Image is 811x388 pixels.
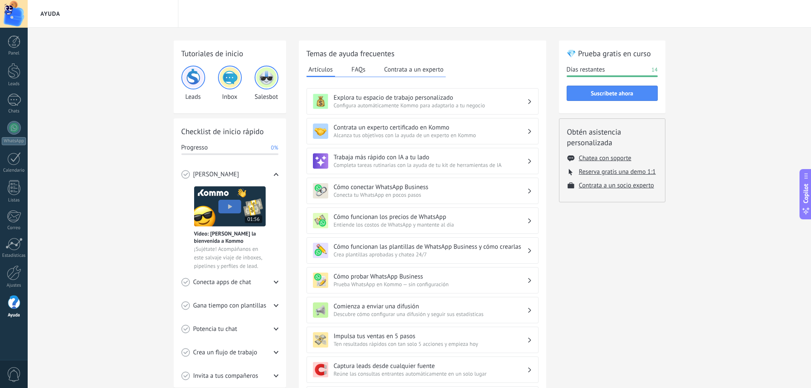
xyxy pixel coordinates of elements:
span: Gana tiempo con plantillas [193,302,267,310]
span: Vídeo: [PERSON_NAME] la bienvenida a Kommo [194,230,266,244]
span: Reúne las consultas entrantes automáticamente en un solo lugar [334,370,527,377]
span: Alcanza tus objetivos con la ayuda de un experto en Kommo [334,132,527,139]
div: Ajustes [2,283,26,288]
h2: Temas de ayuda frecuentes [307,48,539,59]
span: Suscríbete ahora [591,90,633,96]
button: Artículos [307,63,335,77]
span: Crea plantillas aprobadas y chatea 24/7 [334,251,527,258]
h2: Checklist de inicio rápido [181,126,278,137]
h3: Cómo funcionan los precios de WhatsApp [334,213,527,221]
span: Copilot [802,184,810,203]
div: Leads [2,81,26,87]
div: Listas [2,198,26,203]
h3: Cómo probar WhatsApp Business [334,273,527,281]
span: Conecta apps de chat [193,278,251,287]
h3: Comienza a enviar una difusión [334,302,527,310]
span: Invita a tus compañeros [193,372,258,380]
h3: Cómo funcionan las plantillas de WhatsApp Business y cómo crearlas [334,243,527,251]
span: Prueba WhatsApp en Kommo — sin configuración [334,281,527,288]
span: [PERSON_NAME] [193,170,239,179]
span: Crea un flujo de trabajo [193,348,258,357]
div: Leads [181,66,205,101]
div: Ayuda [2,313,26,318]
h3: Explora tu espacio de trabajo personalizado [334,94,527,102]
button: Chatea con soporte [579,154,631,162]
div: Chats [2,109,26,114]
span: Entiende los costos de WhatsApp y mantente al día [334,221,527,228]
span: Conecta tu WhatsApp en pocos pasos [334,191,527,198]
h3: Trabaja más rápido con IA a tu lado [334,153,527,161]
div: Calendario [2,168,26,173]
h3: Cómo conectar WhatsApp Business [334,183,527,191]
h3: Captura leads desde cualquier fuente [334,362,527,370]
div: Correo [2,225,26,231]
span: Configura automáticamente Kommo para adaptarlo a tu negocio [334,102,527,109]
span: 14 [651,66,657,74]
span: 0% [271,144,278,152]
button: Suscríbete ahora [567,86,658,101]
div: Inbox [218,66,242,101]
button: Contrata a un experto [382,63,445,76]
span: Completa tareas rutinarias con la ayuda de tu kit de herramientas de IA [334,161,527,169]
span: Progresso [181,144,208,152]
div: Estadísticas [2,253,26,259]
h2: Obtén asistencia personalizada [567,126,657,148]
img: Meet video [194,186,266,227]
span: Ten resultados rápidos con tan solo 5 acciones y empieza hoy [334,340,527,348]
span: Días restantes [567,66,605,74]
button: FAQs [350,63,368,76]
h3: Impulsa tus ventas en 5 pasos [334,332,527,340]
div: Panel [2,51,26,56]
span: Potencia tu chat [193,325,238,333]
button: Reserva gratis una demo 1:1 [579,168,656,176]
h2: Tutoriales de inicio [181,48,278,59]
h3: Contrata un experto certificado en Kommo [334,124,527,132]
div: Salesbot [255,66,278,101]
span: ¡Sujétate! Acompáñanos en este salvaje viaje de inboxes, pipelines y perfiles de lead. [194,245,266,270]
button: Contrata a un socio experto [579,181,654,190]
div: WhatsApp [2,137,26,145]
h2: 💎 Prueba gratis en curso [567,48,658,59]
span: Descubre cómo configurar una difusión y seguir sus estadísticas [334,310,527,318]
